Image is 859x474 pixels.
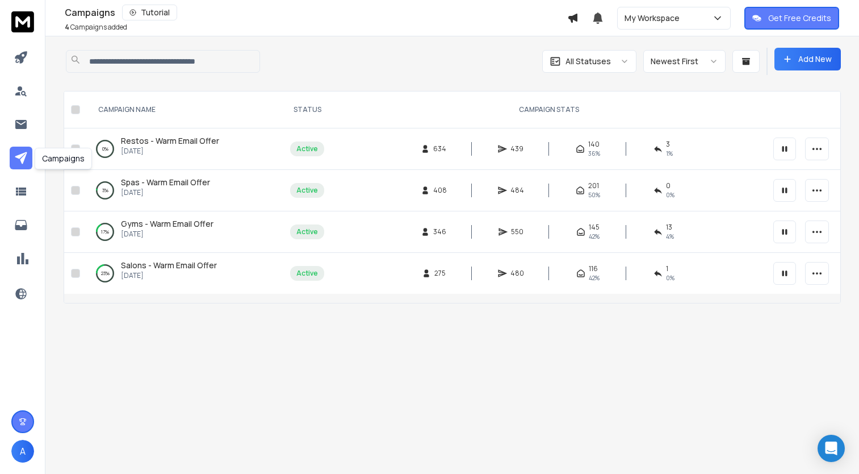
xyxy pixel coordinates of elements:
[65,5,567,20] div: Campaigns
[102,185,108,196] p: 3 %
[283,92,331,128] th: STATUS
[101,226,109,238] p: 17 %
[589,232,600,241] span: 42 %
[121,135,219,147] a: Restos - Warm Email Offer
[433,144,446,153] span: 634
[121,218,213,230] a: Gyms - Warm Email Offer
[101,268,110,279] p: 23 %
[510,186,524,195] span: 484
[121,260,217,271] span: Salons - Warm Email Offer
[102,143,108,155] p: 0 %
[774,48,841,70] button: Add New
[296,227,318,236] div: Active
[511,227,523,236] span: 550
[121,147,219,156] p: [DATE]
[85,128,283,170] td: 0%Restos - Warm Email Offer[DATE]
[85,92,283,128] th: CAMPAIGN NAME
[666,264,668,273] span: 1
[65,23,127,32] p: Campaigns added
[85,170,283,211] td: 3%Spas - Warm Email Offer[DATE]
[588,149,600,158] span: 36 %
[65,22,69,32] span: 4
[121,260,217,271] a: Salons - Warm Email Offer
[35,148,92,169] div: Campaigns
[296,144,318,153] div: Active
[666,190,674,199] span: 0 %
[296,186,318,195] div: Active
[666,181,671,190] span: 0
[434,269,446,278] span: 275
[643,50,726,73] button: Newest First
[433,186,447,195] span: 408
[11,440,34,463] button: A
[625,13,684,24] p: My Workspace
[122,5,177,20] button: Tutorial
[121,271,217,280] p: [DATE]
[666,149,673,158] span: 1 %
[85,253,283,294] td: 23%Salons - Warm Email Offer[DATE]
[666,140,670,149] span: 3
[589,264,598,273] span: 116
[510,269,524,278] span: 480
[433,227,446,236] span: 346
[121,188,210,197] p: [DATE]
[589,273,600,282] span: 42 %
[85,211,283,253] td: 17%Gyms - Warm Email Offer[DATE]
[296,269,318,278] div: Active
[121,177,210,188] a: Spas - Warm Email Offer
[588,140,600,149] span: 140
[588,190,600,199] span: 50 %
[768,13,831,24] p: Get Free Credits
[666,223,672,232] span: 13
[589,223,600,232] span: 145
[818,435,845,462] div: Open Intercom Messenger
[121,177,210,188] span: Spas - Warm Email Offer
[588,181,599,190] span: 201
[565,56,611,67] p: All Statuses
[510,144,523,153] span: 439
[666,273,674,282] span: 0 %
[666,232,674,241] span: 4 %
[744,7,839,30] button: Get Free Credits
[331,92,766,128] th: CAMPAIGN STATS
[121,230,213,239] p: [DATE]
